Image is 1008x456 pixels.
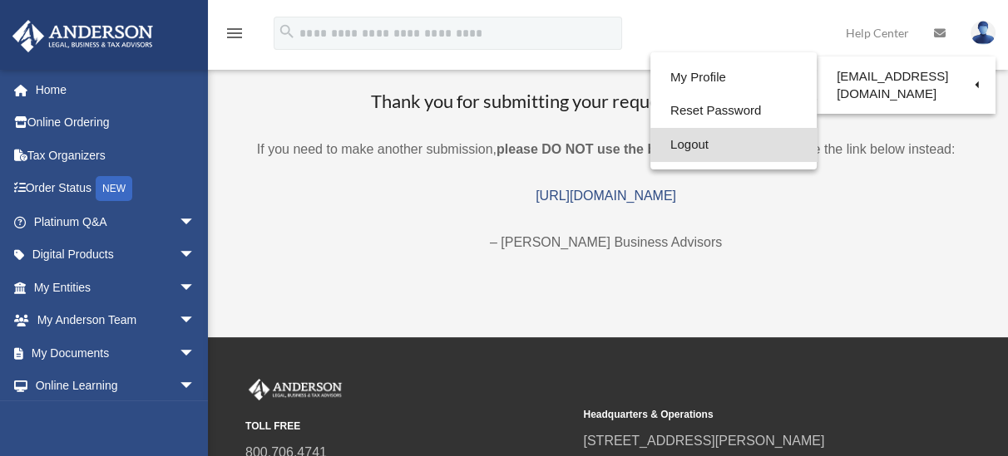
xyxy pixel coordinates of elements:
span: arrow_drop_down [179,370,212,404]
a: Home [12,73,220,106]
a: My Documentsarrow_drop_down [12,336,220,370]
a: Platinum Q&Aarrow_drop_down [12,205,220,238]
a: [URL][DOMAIN_NAME] [536,189,676,203]
small: TOLL FREE [245,418,571,435]
i: search [278,22,296,41]
b: please DO NOT use the browser’s back button [497,142,789,156]
img: User Pic [971,21,996,45]
small: Headquarters & Operations [583,406,909,424]
i: menu [225,23,245,43]
span: arrow_drop_down [179,336,212,370]
a: Order StatusNEW [12,172,220,206]
span: arrow_drop_down [179,271,212,305]
a: My Profile [650,61,817,95]
div: NEW [96,176,132,201]
span: arrow_drop_down [179,205,212,239]
a: menu [225,29,245,43]
span: arrow_drop_down [179,304,212,338]
img: Anderson Advisors Platinum Portal [7,20,158,52]
a: Reset Password [650,94,817,128]
h3: Thank you for submitting your request for Meeting Minutes [225,89,987,115]
a: My Entitiesarrow_drop_down [12,271,220,304]
a: [EMAIL_ADDRESS][DOMAIN_NAME] [817,61,996,110]
a: My Anderson Teamarrow_drop_down [12,304,220,337]
a: Online Learningarrow_drop_down [12,370,220,403]
a: Online Ordering [12,106,220,140]
p: – [PERSON_NAME] Business Advisors [225,231,987,254]
a: Logout [650,128,817,162]
a: Digital Productsarrow_drop_down [12,238,220,272]
a: [STREET_ADDRESS][PERSON_NAME] [583,434,824,448]
img: Anderson Advisors Platinum Portal [245,379,345,400]
p: If you need to make another submission, . Use the link below instead: [225,138,987,161]
a: Tax Organizers [12,139,220,172]
span: arrow_drop_down [179,238,212,272]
